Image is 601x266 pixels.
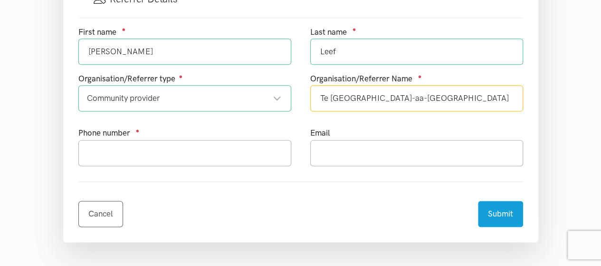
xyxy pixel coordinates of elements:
div: Organisation/Referrer type [78,72,291,85]
sup: ● [136,127,140,134]
sup: ● [418,73,422,80]
div: Community provider [87,92,281,105]
label: First name [78,26,116,39]
label: Email [310,127,330,139]
label: Organisation/Referrer Name [310,72,412,85]
a: Cancel [78,201,123,227]
sup: ● [353,26,356,33]
sup: ● [122,26,126,33]
label: Phone number [78,127,130,139]
sup: ● [179,73,183,80]
button: Submit [478,201,523,227]
label: Last name [310,26,347,39]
